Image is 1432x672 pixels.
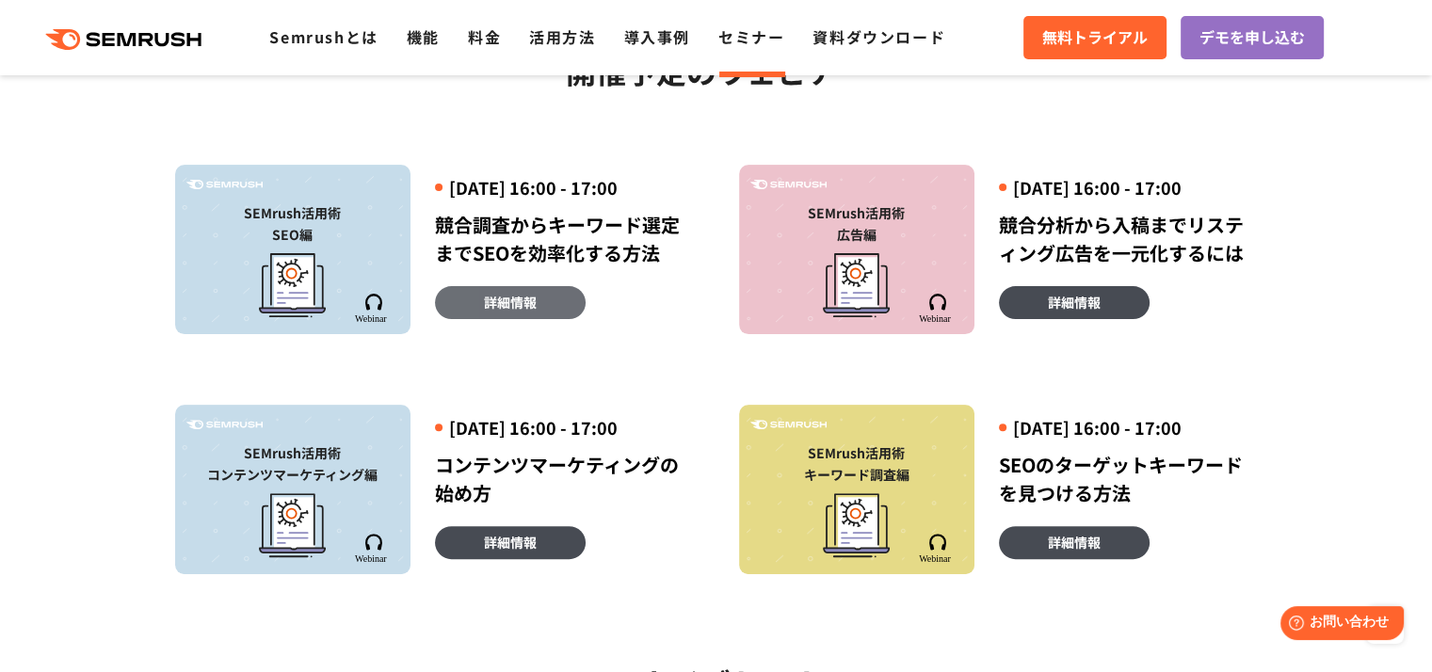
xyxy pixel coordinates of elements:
a: 無料トライアル [1023,16,1167,59]
a: 詳細情報 [435,526,586,559]
span: 詳細情報 [1048,292,1101,312]
span: 無料トライアル [1042,25,1148,50]
div: [DATE] 16:00 - 17:00 [435,176,694,200]
div: SEMrush活用術 コンテンツマーケティング編 [185,442,401,486]
div: SEMrush活用術 SEO編 [185,202,401,246]
div: 競合調査からキーワード選定までSEOを効率化する方法 [435,211,694,267]
img: Semrush [354,294,393,323]
div: SEOのターゲットキーワードを見つける方法 [999,451,1258,507]
a: 資料ダウンロード [813,25,945,48]
div: [DATE] 16:00 - 17:00 [999,416,1258,440]
iframe: Help widget launcher [1264,599,1411,651]
a: デモを申し込む [1181,16,1324,59]
img: Semrush [918,294,957,323]
span: 詳細情報 [484,292,537,312]
div: SEMrush活用術 広告編 [748,202,965,246]
span: デモを申し込む [1199,25,1305,50]
a: 開催予定のウェビナー [28,42,179,58]
a: 導入事例 [624,25,690,48]
div: [DATE] 16:00 - 17:00 [435,416,694,440]
a: 料金 [468,25,501,48]
img: Semrush [750,180,827,190]
img: Semrush [918,534,957,563]
div: Outline [8,8,275,24]
a: Back to Top [28,24,102,40]
span: 詳細情報 [484,532,537,552]
img: Semrush [186,420,263,430]
span: 詳細情報 [1048,532,1101,552]
a: 詳細情報 [435,286,586,319]
div: コンテンツマーケティングの始め方 [435,451,694,507]
a: 詳細情報 [999,286,1150,319]
a: 開催予定のウェビナー [28,62,179,78]
a: 詳細情報 [999,526,1150,559]
a: 機能 [407,25,440,48]
img: Semrush [750,420,827,430]
div: [DATE] 16:00 - 17:00 [999,176,1258,200]
img: Semrush [354,534,393,563]
div: 競合分析から入稿までリスティング広告を一元化するには [999,211,1258,267]
a: 開催予定のウェビナー [28,121,179,137]
a: アーカイブセミナー [28,102,164,118]
img: Semrush [186,180,263,190]
a: Semrushとは [269,25,378,48]
a: アーカイブセミナー [28,82,164,98]
a: 活用方法 [529,25,595,48]
a: セミナー [718,25,784,48]
div: SEMrush活用術 キーワード調査編 [748,442,965,486]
